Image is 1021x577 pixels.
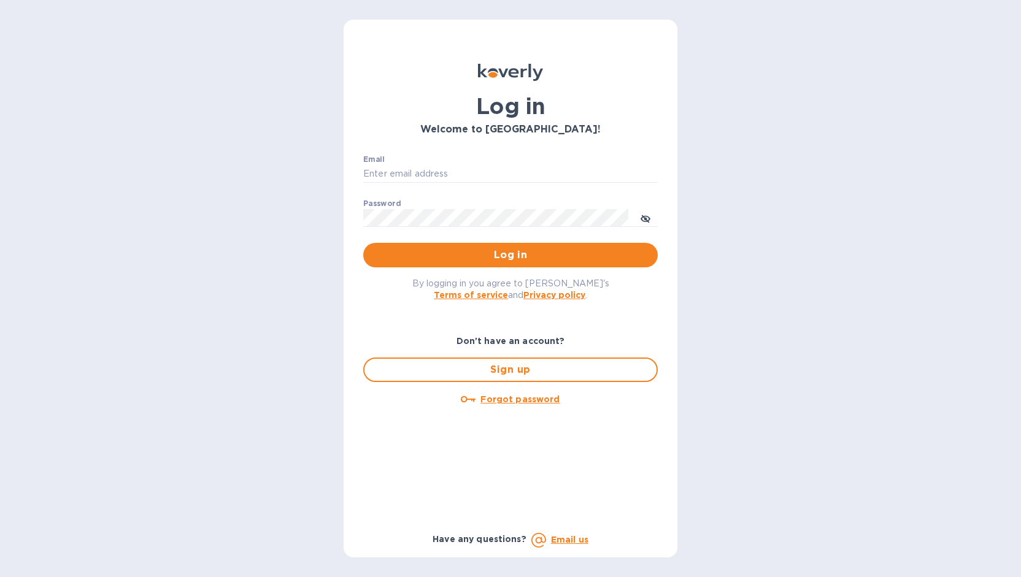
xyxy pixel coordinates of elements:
h3: Welcome to [GEOGRAPHIC_DATA]! [363,124,658,136]
u: Forgot password [480,394,560,404]
a: Terms of service [434,290,508,300]
a: Privacy policy [523,290,585,300]
button: toggle password visibility [633,205,658,230]
img: Koverly [478,64,543,81]
b: Have any questions? [433,534,526,544]
label: Email [363,156,385,163]
label: Password [363,200,401,207]
input: Enter email address [363,165,658,183]
button: Sign up [363,357,658,382]
span: Sign up [374,362,647,377]
span: By logging in you agree to [PERSON_NAME]'s and . [412,278,609,300]
button: Log in [363,243,658,267]
b: Don't have an account? [457,336,565,346]
a: Email us [551,535,588,545]
h1: Log in [363,93,658,119]
span: Log in [373,248,648,262]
